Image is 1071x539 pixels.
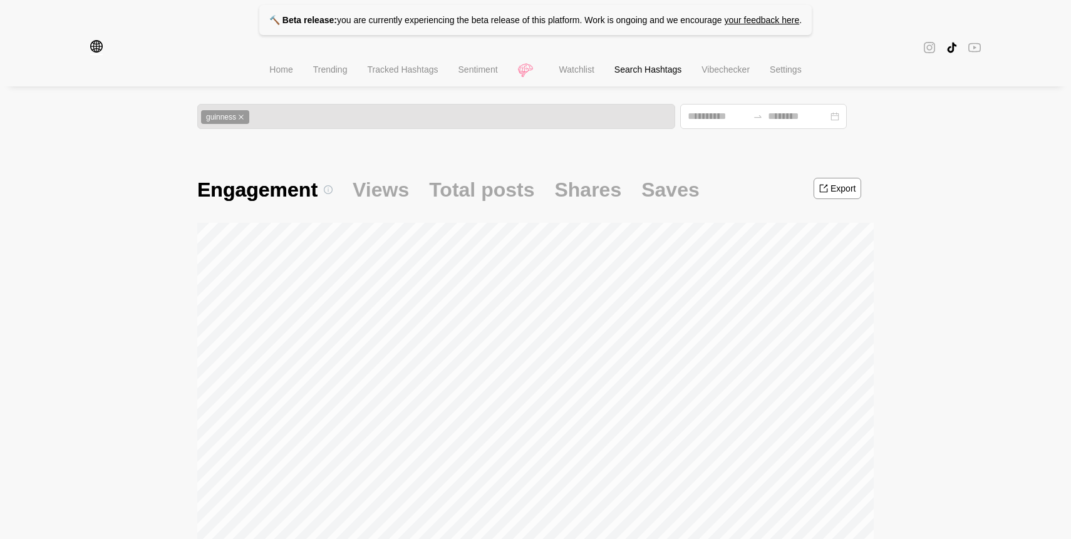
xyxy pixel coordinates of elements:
[313,64,348,74] span: Trending
[269,64,292,74] span: Home
[269,15,337,25] strong: 🔨 Beta release:
[197,177,333,203] span: Engagement
[429,177,534,203] span: Total posts
[458,64,498,74] span: Sentiment
[201,110,249,124] span: guinness
[968,40,981,54] span: youtube
[641,177,700,203] span: Saves
[830,183,856,193] div: Export
[701,64,750,74] span: Vibechecker
[753,111,763,121] span: swap-right
[724,15,799,25] a: your feedback here
[770,64,802,74] span: Settings
[367,64,438,74] span: Tracked Hashtags
[923,40,936,55] span: instagram
[554,177,621,203] span: Shares
[353,177,409,203] span: Views
[819,183,828,193] span: export
[753,111,763,121] span: to
[90,40,103,55] span: global
[324,185,333,194] span: info-circle
[559,64,594,74] span: Watchlist
[259,5,812,35] p: you are currently experiencing the beta release of this platform. Work is ongoing and we encourage .
[614,64,681,74] span: Search Hashtags
[238,114,244,120] span: close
